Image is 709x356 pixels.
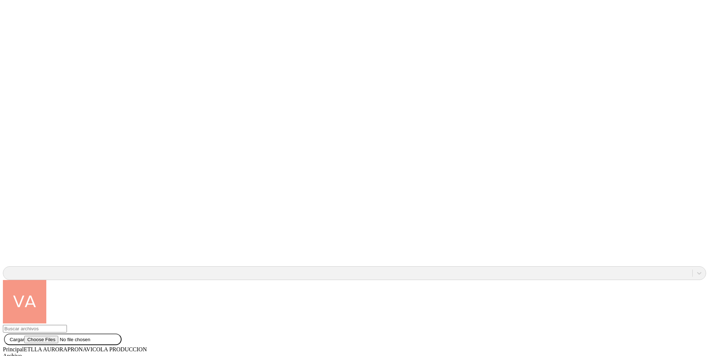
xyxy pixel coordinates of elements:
input: Buscar archivos [3,325,67,332]
span: ETL [24,346,34,352]
span: Principal [3,346,24,352]
img: valeria.restrepo@premexcorp.com profile pic [3,280,46,323]
button: Cargar [4,334,121,345]
label: Cargar [10,337,116,342]
input: Cargar [24,336,116,343]
span: PRONAVICOLA PRODUCCION [67,346,147,352]
span: LA AURORA [34,346,67,352]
